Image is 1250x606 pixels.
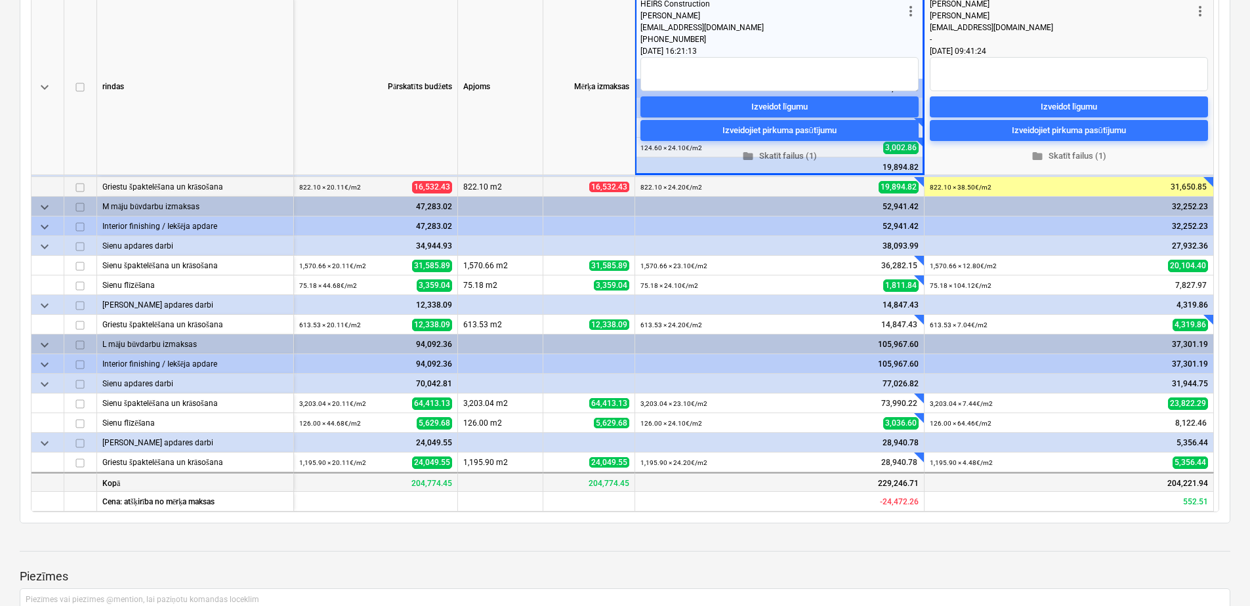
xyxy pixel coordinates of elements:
div: 47,283.02 [299,216,452,236]
span: 24,049.55 [412,456,452,469]
div: 47,283.02 [299,197,452,216]
span: Skatīt failus (1) [935,149,1203,164]
div: 52,941.42 [640,216,919,236]
div: 31,944.75 [930,374,1208,394]
div: Sienu špaktelēšana un krāsošana [102,256,288,275]
div: 1,570.66 m2 [458,256,543,275]
div: 38,093.99 [640,236,919,256]
small: 1,195.90 × 20.11€ / m2 [299,459,366,466]
p: Piezīmes [20,569,1230,584]
div: 75.18 m2 [458,275,543,295]
button: Izveidojiet pirkuma pasūtījumu [930,120,1208,141]
div: 37,301.19 [930,354,1208,374]
span: keyboard_arrow_down [37,337,52,353]
div: 3,203.04 m2 [458,394,543,413]
span: 5,629.68 [417,417,452,430]
span: keyboard_arrow_down [37,79,52,95]
div: 77,026.82 [640,374,919,394]
small: 126.00 × 24.10€ / m2 [640,420,702,427]
span: 31,585.89 [412,260,452,272]
span: keyboard_arrow_down [37,239,52,254]
small: 1,195.90 × 4.48€ / m2 [930,459,993,466]
div: Sienu flīzēšana [102,413,288,432]
div: Sienu flīzēšana [102,275,288,294]
span: 3,359.04 [594,280,629,291]
button: Skatīt failus (1) [930,146,1208,167]
span: 31,650.85 [1169,182,1208,193]
div: Sienu apdares darbi [102,374,288,393]
span: [EMAIL_ADDRESS][DOMAIN_NAME] [930,23,1053,32]
span: 3,036.60 [883,417,919,430]
small: 75.18 × 44.68€ / m2 [299,282,357,289]
span: Paredzamā rentabilitāte - iesniegts piedāvājums salīdzinājumā ar mērķa cenu [880,497,919,506]
button: Izveidot līgumu [640,96,919,117]
span: 7,827.97 [1174,280,1208,291]
span: 19,894.82 [879,181,919,193]
span: keyboard_arrow_down [37,376,52,392]
div: 822.10 m2 [458,177,543,197]
span: keyboard_arrow_down [37,219,52,235]
div: Griestu apdares darbi [102,295,288,314]
div: 32,252.23 [930,216,1208,236]
div: Griestu apdares darbi [102,433,288,452]
div: - [930,33,1192,45]
small: 613.53 × 20.11€ / m2 [299,321,361,329]
div: Griestu špaktelēšana un krāsošana [102,315,288,334]
span: 1,811.84 [883,279,919,292]
div: 34,944.93 [299,236,452,256]
span: 73,990.22 [880,398,919,409]
div: [DATE] 16:21:13 [640,45,919,57]
div: Izveidojiet pirkuma pasūtījumu [722,123,837,138]
span: folder [1031,150,1043,162]
button: Skatīt failus (1) [640,146,919,167]
div: Izveidot līgumu [751,99,808,114]
div: Sienu špaktelēšana un krāsošana [102,394,288,413]
div: 52,941.42 [640,197,919,216]
span: keyboard_arrow_down [37,435,52,451]
small: 3,203.04 × 7.44€ / m2 [930,400,993,407]
span: 31,585.89 [589,260,629,271]
span: 28,940.78 [880,457,919,468]
div: Izveidojiet pirkuma pasūtījumu [1012,123,1127,138]
span: 4,319.86 [1173,319,1208,331]
div: [PHONE_NUMBER] [640,33,903,45]
span: folder [742,150,754,162]
span: 14,847.43 [880,319,919,331]
small: 126.00 × 44.68€ / m2 [299,420,361,427]
div: 5,356.44 [930,433,1208,453]
small: 1,570.66 × 12.80€ / m2 [930,262,997,270]
span: Paredzamā rentabilitāte - iesniegts piedāvājums salīdzinājumā ar mērķa cenu [1183,497,1208,506]
span: [EMAIL_ADDRESS][DOMAIN_NAME] [640,23,764,32]
div: 1,195.90 m2 [458,453,543,472]
div: L māju būvdarbu izmaksas [102,334,288,353]
small: 613.53 × 7.04€ / m2 [930,321,988,329]
small: 75.18 × 24.10€ / m2 [640,282,698,289]
span: 12,338.09 [412,319,452,331]
div: Interior finishing / Iekšēja apdare [102,354,288,373]
div: [PERSON_NAME] [930,10,1192,22]
div: [DATE] 09:41:24 [930,45,1208,57]
div: 204,221.94 [925,472,1214,492]
div: 37,301.19 [930,334,1208,354]
iframe: Chat Widget [1184,543,1250,606]
small: 822.10 × 24.20€ / m2 [640,184,702,191]
div: 28,940.78 [640,433,919,453]
small: 1,195.90 × 24.20€ / m2 [640,459,707,466]
small: 126.00 × 64.46€ / m2 [930,420,991,427]
small: 75.18 × 104.12€ / m2 [930,282,991,289]
div: M māju būvdarbu izmaksas [102,197,288,216]
small: 822.10 × 38.50€ / m2 [930,184,991,191]
span: 24,049.55 [589,457,629,468]
div: 27,932.36 [930,236,1208,256]
div: 613.53 m2 [458,315,543,334]
span: 8,122.46 [1174,418,1208,429]
span: 5,356.44 [1173,456,1208,469]
div: 24,049.55 [299,433,452,453]
div: 12,338.09 [299,295,452,315]
div: 126.00 m2 [458,413,543,433]
div: Interior finishing / Iekšēja apdare [102,216,288,235]
div: 32,252.23 [930,197,1208,216]
small: 613.53 × 24.20€ / m2 [640,321,702,329]
small: 3,203.04 × 20.11€ / m2 [299,400,366,407]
